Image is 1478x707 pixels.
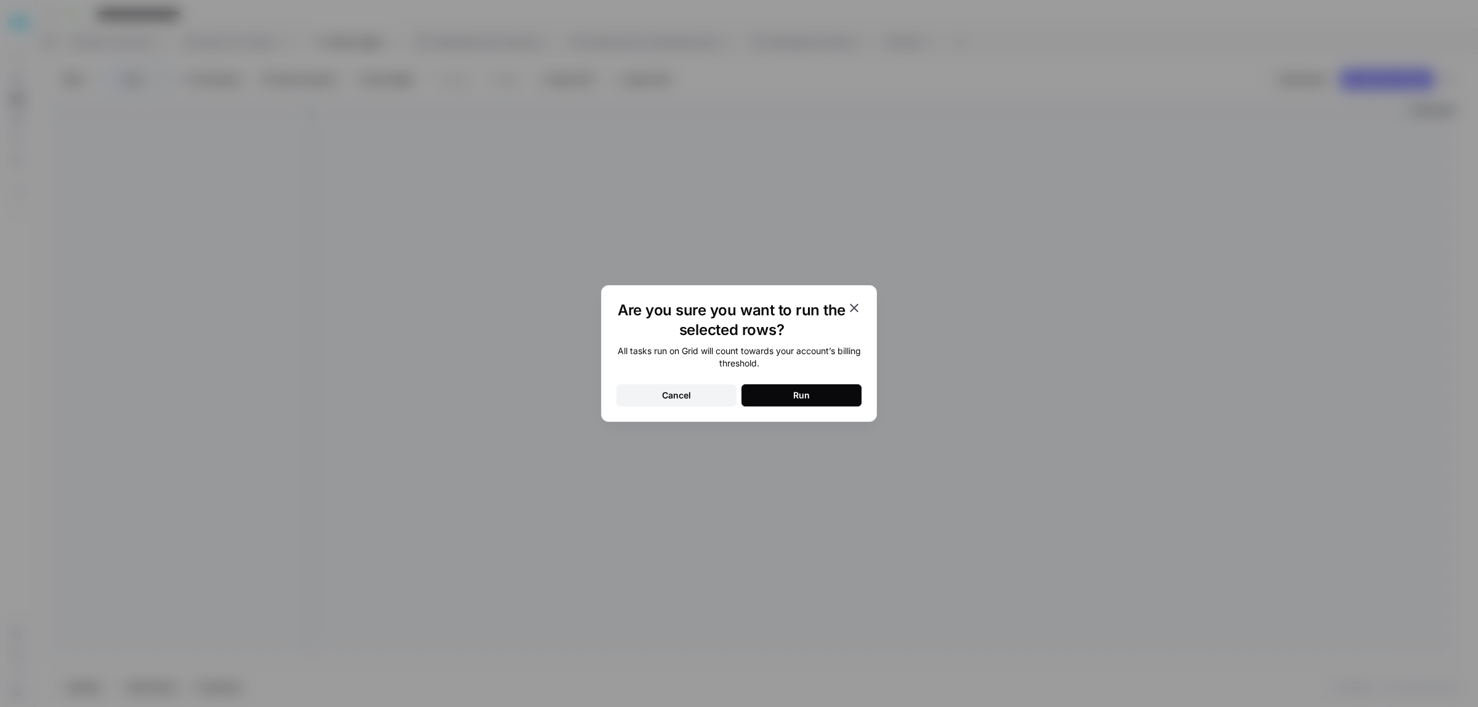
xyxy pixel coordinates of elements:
[793,389,810,402] div: Run
[662,389,691,402] div: Cancel
[616,301,847,340] h1: Are you sure you want to run the selected rows?
[616,384,737,406] button: Cancel
[616,345,862,370] div: All tasks run on Grid will count towards your account’s billing threshold.
[741,384,862,406] button: Run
